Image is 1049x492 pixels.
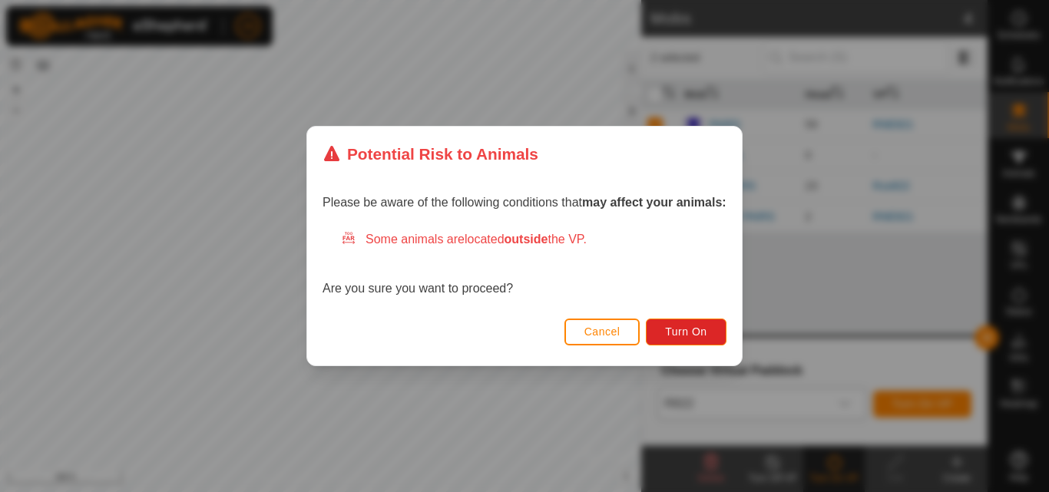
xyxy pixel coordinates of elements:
[666,325,707,338] span: Turn On
[647,319,726,345] button: Turn On
[323,230,726,298] div: Are you sure you want to proceed?
[505,233,548,246] strong: outside
[341,230,726,249] div: Some animals are
[465,233,587,246] span: located the VP.
[584,325,620,338] span: Cancel
[582,196,726,209] strong: may affect your animals:
[323,196,726,209] span: Please be aware of the following conditions that
[323,142,538,166] div: Potential Risk to Animals
[564,319,640,345] button: Cancel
